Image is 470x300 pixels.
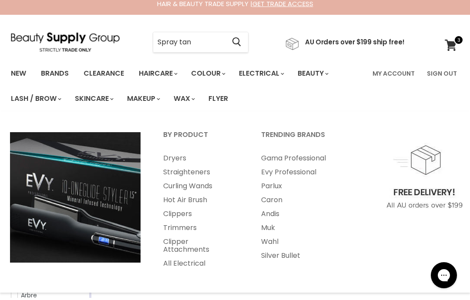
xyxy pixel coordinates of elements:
a: Wax [167,90,200,108]
a: Hot Air Brush [152,193,248,207]
a: Trimmers [152,221,248,235]
a: Muk [250,221,346,235]
a: Haircare [132,64,183,83]
a: Sign Out [422,64,462,83]
a: Clearance [77,64,131,83]
a: Silver Bullet [250,249,346,263]
a: Flyer [202,90,235,108]
a: Parlux [250,179,346,193]
a: Skincare [68,90,119,108]
a: Clippers [152,207,248,221]
a: Caron [250,193,346,207]
a: Makeup [121,90,165,108]
a: Beauty [291,64,334,83]
a: Arbre [11,290,87,300]
a: My Account [367,64,420,83]
a: Dryers [152,151,248,165]
a: Colour [185,64,231,83]
a: Evy Professional [250,165,346,179]
ul: Main menu [250,151,346,263]
button: Search [225,32,248,52]
ul: Main menu [4,61,367,111]
a: Electrical [232,64,289,83]
a: Lash / Brow [4,90,67,108]
a: Brands [34,64,75,83]
a: Clipper Attachments [152,235,248,257]
iframe: Gorgias live chat messenger [426,259,461,291]
a: Straighteners [152,165,248,179]
a: Andis [250,207,346,221]
ul: Main menu [152,151,248,270]
a: New [4,64,33,83]
a: Curling Wands [152,179,248,193]
a: Trending Brands [250,128,346,150]
input: Search [153,32,225,52]
span: Arbre [21,291,37,300]
a: Wahl [250,235,346,249]
a: Gama Professional [250,151,346,165]
a: By Product [152,128,248,150]
form: Product [153,32,248,53]
a: All Electrical [152,257,248,270]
